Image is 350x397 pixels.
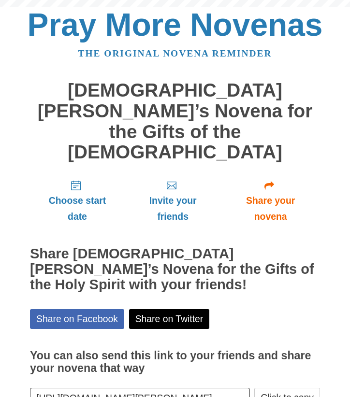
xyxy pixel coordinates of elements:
[78,48,272,58] a: The original novena reminder
[129,309,210,329] a: Share on Twitter
[134,193,211,225] span: Invite your friends
[231,193,310,225] span: Share your novena
[30,246,320,293] h2: Share [DEMOGRAPHIC_DATA][PERSON_NAME]’s Novena for the Gifts of the Holy Spirit with your friends!
[125,172,221,229] a: Invite your friends
[30,350,320,374] h3: You can also send this link to your friends and share your novena that way
[28,7,323,43] a: Pray More Novenas
[30,80,320,162] h1: [DEMOGRAPHIC_DATA][PERSON_NAME]’s Novena for the Gifts of the [DEMOGRAPHIC_DATA]
[30,309,124,329] a: Share on Facebook
[221,172,320,229] a: Share your novena
[40,193,115,225] span: Choose start date
[30,172,125,229] a: Choose start date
